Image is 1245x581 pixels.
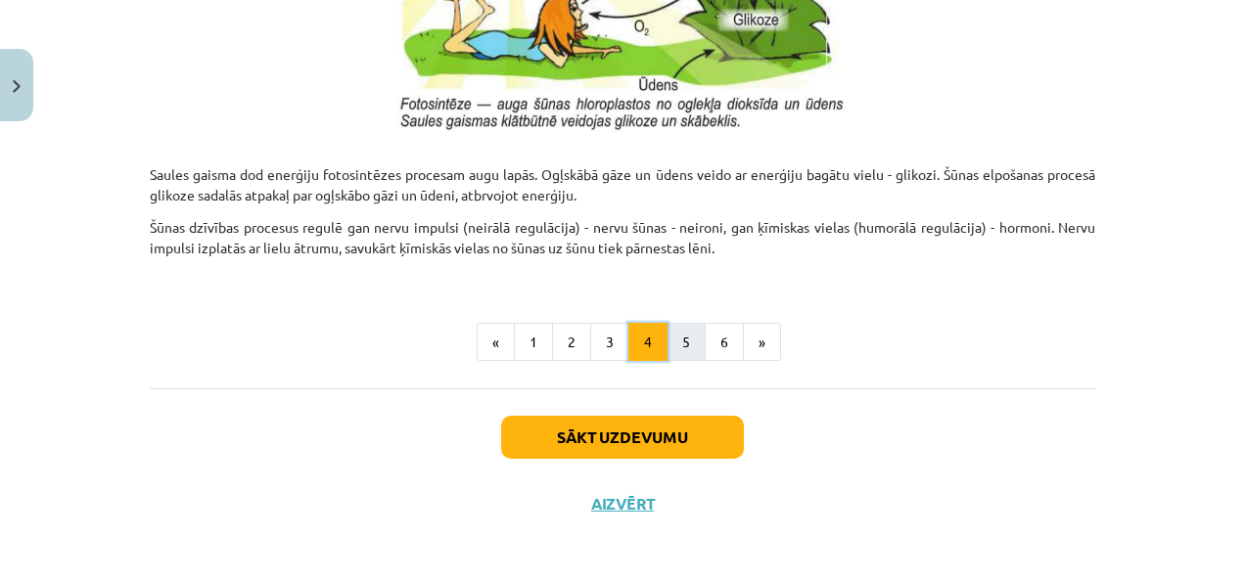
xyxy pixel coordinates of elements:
[585,494,660,514] button: Aizvērt
[514,323,553,362] button: 1
[552,323,591,362] button: 2
[667,323,706,362] button: 5
[743,323,781,362] button: »
[705,323,744,362] button: 6
[628,323,668,362] button: 4
[501,416,744,459] button: Sākt uzdevumu
[150,323,1095,362] nav: Page navigation example
[150,144,1095,205] p: Saules gaisma dod enerģiju fotosintēzes procesam augu lapās. Ogļskābā gāze un ūdens veido ar ener...
[477,323,515,362] button: «
[150,217,1095,279] p: Šūnas dzīvības procesus regulē gan nervu impulsi (neirālā regulācija) - nervu šūnas - neironi, ga...
[590,323,629,362] button: 3
[13,80,21,93] img: icon-close-lesson-0947bae3869378f0d4975bcd49f059093ad1ed9edebbc8119c70593378902aed.svg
